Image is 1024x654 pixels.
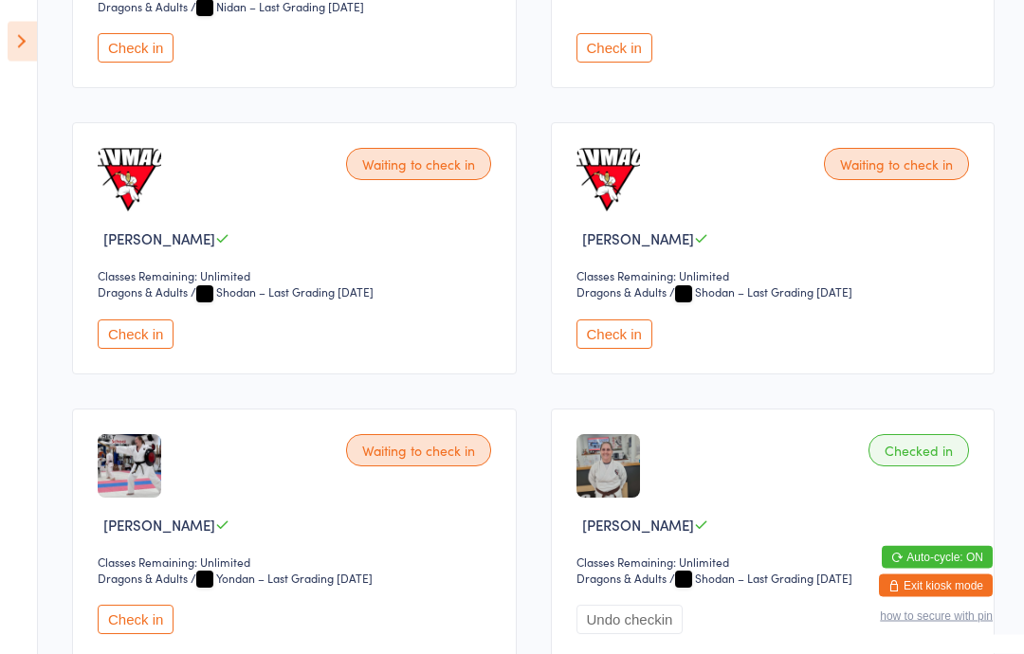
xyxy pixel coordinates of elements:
[669,571,852,587] span: / Shodan – Last Grading [DATE]
[98,149,161,212] img: image1665549429.png
[346,435,491,467] div: Waiting to check in
[869,435,969,467] div: Checked in
[346,149,491,181] div: Waiting to check in
[576,606,684,635] button: Undo checkin
[98,571,188,587] div: Dragons & Adults
[576,571,667,587] div: Dragons & Adults
[576,435,640,499] img: image1683011731.png
[582,516,694,536] span: [PERSON_NAME]
[882,546,993,569] button: Auto-cycle: ON
[191,571,373,587] span: / Yondan – Last Grading [DATE]
[576,554,976,571] div: Classes Remaining: Unlimited
[576,34,652,64] button: Check in
[191,284,374,300] span: / Shodan – Last Grading [DATE]
[824,149,969,181] div: Waiting to check in
[98,34,174,64] button: Check in
[582,229,694,249] span: [PERSON_NAME]
[103,229,215,249] span: [PERSON_NAME]
[98,284,188,300] div: Dragons & Adults
[98,606,174,635] button: Check in
[880,609,993,623] button: how to secure with pin
[98,268,497,284] div: Classes Remaining: Unlimited
[576,320,652,350] button: Check in
[98,320,174,350] button: Check in
[98,435,161,499] img: image1683085347.png
[98,554,497,571] div: Classes Remaining: Unlimited
[576,268,976,284] div: Classes Remaining: Unlimited
[879,574,993,597] button: Exit kiosk mode
[669,284,852,300] span: / Shodan – Last Grading [DATE]
[576,149,640,212] img: image1701467037.png
[103,516,215,536] span: [PERSON_NAME]
[576,284,667,300] div: Dragons & Adults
